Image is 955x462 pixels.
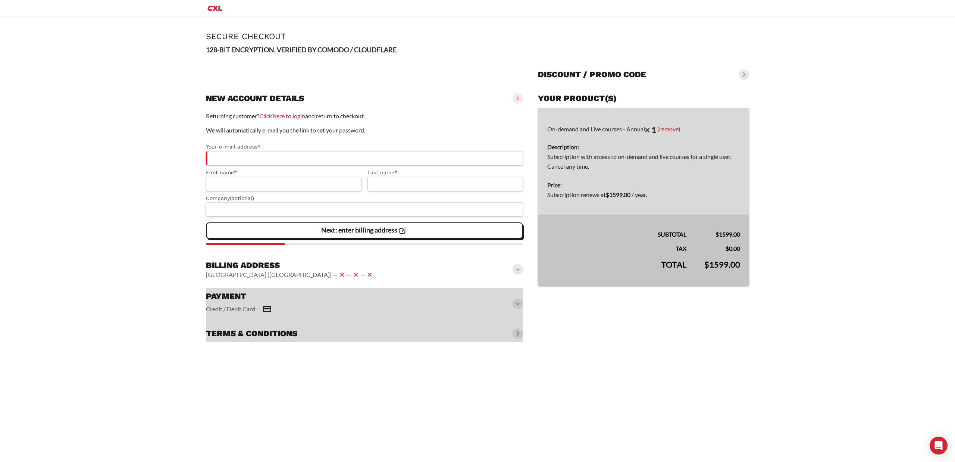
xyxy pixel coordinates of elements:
p: We will automatically e-mail you the link to set your password. [206,125,523,135]
strong: 128-BIT ENCRYPTION, VERIFIED BY COMODO / CLOUDFLARE [206,46,397,54]
h1: Secure Checkout [206,32,749,41]
vaadin-horizontal-layout: [GEOGRAPHIC_DATA] ([GEOGRAPHIC_DATA]) — — — [206,270,374,279]
label: Last name [367,168,523,177]
label: Your e-mail address [206,143,523,151]
h3: Billing address [206,260,374,271]
label: First name [206,168,361,177]
span: (optional) [230,195,254,201]
a: Click here to login [259,112,305,119]
p: Returning customer? and return to checkout. [206,111,523,121]
h3: Discount / promo code [538,69,646,80]
h3: New account details [206,93,304,104]
label: Company [206,194,523,203]
vaadin-button: Next: enter billing address [206,222,523,239]
div: Open Intercom Messenger [930,437,948,455]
